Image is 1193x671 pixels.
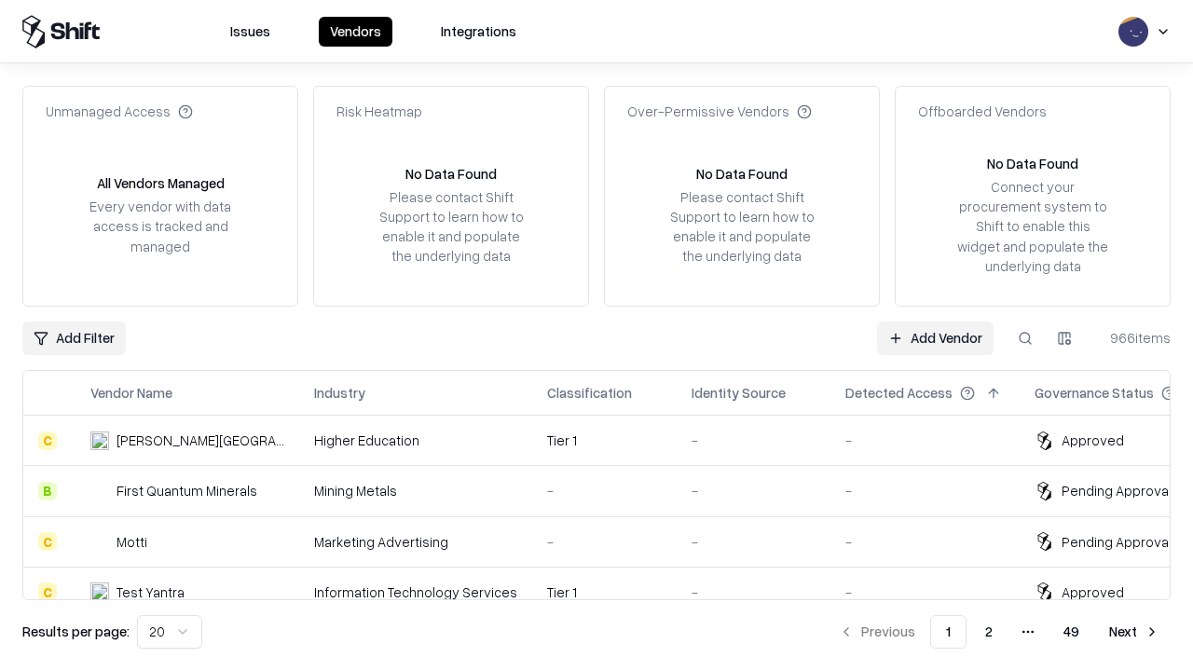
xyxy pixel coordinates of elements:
[38,482,57,500] div: B
[314,431,517,450] div: Higher Education
[117,431,284,450] div: [PERSON_NAME][GEOGRAPHIC_DATA]
[547,431,662,450] div: Tier 1
[547,582,662,602] div: Tier 1
[1062,481,1172,500] div: Pending Approval
[117,481,257,500] div: First Quantum Minerals
[1098,615,1171,649] button: Next
[845,532,1005,552] div: -
[219,17,281,47] button: Issues
[845,383,953,403] div: Detected Access
[314,582,517,602] div: Information Technology Services
[1062,532,1172,552] div: Pending Approval
[547,532,662,552] div: -
[97,173,225,193] div: All Vendors Managed
[314,532,517,552] div: Marketing Advertising
[877,322,994,355] a: Add Vendor
[46,102,193,121] div: Unmanaged Access
[828,615,1171,649] nav: pagination
[38,431,57,450] div: C
[845,431,1005,450] div: -
[692,431,816,450] div: -
[696,164,788,184] div: No Data Found
[22,322,126,355] button: Add Filter
[117,582,185,602] div: Test Yantra
[90,532,109,551] img: Motti
[83,197,238,255] div: Every vendor with data access is tracked and managed
[1035,383,1154,403] div: Governance Status
[930,615,967,649] button: 1
[90,431,109,450] img: Reichman University
[319,17,392,47] button: Vendors
[430,17,528,47] button: Integrations
[1096,328,1171,348] div: 966 items
[627,102,812,121] div: Over-Permissive Vendors
[90,582,109,601] img: Test Yantra
[918,102,1047,121] div: Offboarded Vendors
[90,482,109,500] img: First Quantum Minerals
[547,481,662,500] div: -
[692,582,816,602] div: -
[314,481,517,500] div: Mining Metals
[692,532,816,552] div: -
[314,383,365,403] div: Industry
[22,622,130,641] p: Results per page:
[1062,582,1124,602] div: Approved
[38,582,57,601] div: C
[38,532,57,551] div: C
[90,383,172,403] div: Vendor Name
[117,532,147,552] div: Motti
[987,154,1078,173] div: No Data Found
[970,615,1008,649] button: 2
[1062,431,1124,450] div: Approved
[692,481,816,500] div: -
[845,582,1005,602] div: -
[665,187,819,267] div: Please contact Shift Support to learn how to enable it and populate the underlying data
[336,102,422,121] div: Risk Heatmap
[374,187,528,267] div: Please contact Shift Support to learn how to enable it and populate the underlying data
[547,383,632,403] div: Classification
[955,177,1110,276] div: Connect your procurement system to Shift to enable this widget and populate the underlying data
[692,383,786,403] div: Identity Source
[845,481,1005,500] div: -
[405,164,497,184] div: No Data Found
[1049,615,1094,649] button: 49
